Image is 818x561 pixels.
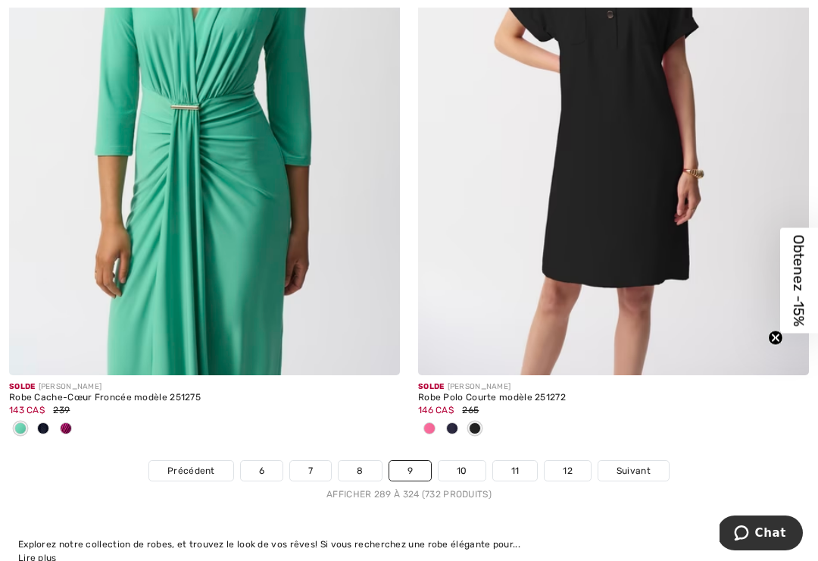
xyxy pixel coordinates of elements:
a: 10 [439,461,485,481]
div: Explorez notre collection de robes, et trouvez le look de vos rêves! Si vous recherchez une robe ... [18,537,800,551]
a: 9 [389,461,431,481]
span: Solde [9,382,36,391]
span: 146 CA$ [418,405,454,415]
a: Précédent [149,461,233,481]
div: Garden green [9,417,32,442]
iframe: Ouvre un widget dans lequel vous pouvez chatter avec l’un de nos agents [720,516,803,553]
a: 12 [545,461,591,481]
div: Purple orchid [55,417,77,442]
div: [PERSON_NAME] [418,381,809,393]
a: 7 [290,461,331,481]
span: Suivant [617,464,651,478]
span: Précédent [167,464,215,478]
div: [PERSON_NAME] [9,381,400,393]
a: Suivant [598,461,669,481]
div: Midnight Blue [441,417,464,442]
div: Bubble gum [418,417,441,442]
span: 265 [462,405,479,415]
a: 8 [339,461,381,481]
span: Obtenez -15% [791,235,808,327]
button: Close teaser [768,331,783,346]
span: Solde [418,382,445,391]
div: Black [464,417,486,442]
div: Obtenez -15%Close teaser [780,228,818,334]
span: 143 CA$ [9,405,45,415]
div: Midnight Blue [32,417,55,442]
a: 6 [241,461,283,481]
a: 11 [493,461,538,481]
span: 239 [53,405,70,415]
div: Robe Polo Courte modèle 251272 [418,393,809,403]
div: Robe Cache-Cœur Froncée modèle 251275 [9,393,400,403]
